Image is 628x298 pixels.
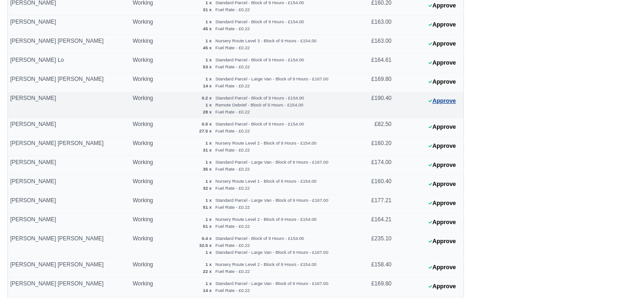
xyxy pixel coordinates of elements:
strong: 31 x [203,7,212,12]
button: Approve [423,197,461,210]
small: Standard Parcel - Large Van - Block of 9 Hours - £167.00 [215,159,328,165]
small: Fuel Rate - £0.22 [215,83,250,88]
small: Standard Parcel - Large Van - Block of 9 Hours - £167.00 [215,198,328,203]
small: Standard Parcel - Block of 9 Hours - £154.00 [215,121,304,126]
td: [PERSON_NAME] [8,156,131,175]
td: Working [130,16,164,35]
strong: 1 x [205,179,212,184]
td: [PERSON_NAME] [8,194,131,213]
button: Approve [423,75,461,89]
small: Nursery Route Level 3 - Block of 9 Hours - £154.00 [215,38,317,43]
td: £82.50 [350,118,394,137]
td: Working [130,232,164,258]
small: Standard Parcel - Large Van - Block of 9 Hours - £167.00 [215,250,328,255]
td: £235.10 [350,232,394,258]
strong: 53 x [203,64,212,69]
strong: 1 x [205,140,212,146]
td: £177.21 [350,194,394,213]
button: Approve [423,18,461,32]
td: [PERSON_NAME] [8,213,131,232]
td: £160.40 [350,175,394,194]
strong: 1 x [205,102,212,107]
strong: 32.5 x [199,243,212,248]
button: Approve [423,37,461,51]
strong: 51 x [203,205,212,210]
small: Fuel Rate - £0.22 [215,109,250,114]
small: Fuel Rate - £0.22 [215,288,250,293]
strong: 1 x [205,76,212,81]
small: Standard Parcel - Block of 9 Hours - £154.00 [215,95,304,100]
td: Working [130,175,164,194]
strong: 1 x [205,57,212,62]
td: Working [130,278,164,297]
button: Approve [423,235,461,248]
small: Nursery Route Level 2 - Block of 9 Hours - £154.00 [215,217,317,222]
strong: 0.5 x [202,121,212,126]
td: [PERSON_NAME] [PERSON_NAME] [8,278,131,297]
td: [PERSON_NAME] [PERSON_NAME] [8,232,131,258]
td: £190.40 [350,92,394,118]
td: Working [130,54,164,73]
td: £164.21 [350,213,394,232]
td: Working [130,156,164,175]
button: Approve [423,261,461,274]
button: Approve [423,56,461,70]
small: Fuel Rate - £0.22 [215,205,250,210]
td: [PERSON_NAME] [8,92,131,118]
small: Standard Parcel - Block of 9 Hours - £154.00 [215,57,304,62]
td: [PERSON_NAME] [PERSON_NAME] [8,73,131,92]
button: Approve [423,120,461,134]
strong: 51 x [203,224,212,229]
button: Approve [423,178,461,191]
small: Standard Parcel - Block of 9 Hours - £154.00 [215,19,304,24]
td: £163.00 [350,16,394,35]
small: Fuel Rate - £0.22 [215,128,250,133]
td: [PERSON_NAME] Lo [8,54,131,73]
small: Fuel Rate - £0.22 [215,45,250,50]
strong: 1 x [205,217,212,222]
td: [PERSON_NAME] [PERSON_NAME] [8,137,131,156]
td: Working [130,118,164,137]
button: Approve [423,216,461,229]
strong: 1 x [205,198,212,203]
button: Approve [423,280,461,293]
td: Working [130,258,164,278]
strong: 1 x [205,38,212,43]
td: £160.20 [350,137,394,156]
td: £164.61 [350,54,394,73]
strong: 1 x [205,19,212,24]
iframe: Chat Widget [582,253,628,298]
strong: 14 x [203,83,212,88]
strong: 27.5 x [199,128,212,133]
td: Working [130,213,164,232]
button: Approve [423,159,461,172]
strong: 45 x [203,26,212,31]
button: Approve [423,139,461,153]
strong: 45 x [203,45,212,50]
small: Fuel Rate - £0.22 [215,269,250,274]
small: Nursery Route Level 2 - Block of 9 Hours - £154.00 [215,140,317,146]
strong: 1 x [205,262,212,267]
td: [PERSON_NAME] [8,16,131,35]
strong: 31 x [203,147,212,152]
td: [PERSON_NAME] [PERSON_NAME] [8,35,131,54]
td: £158.40 [350,258,394,278]
td: £169.80 [350,278,394,297]
small: Standard Parcel - Block of 9 Hours - £154.00 [215,236,304,241]
small: Standard Parcel - Large Van - Block of 9 Hours - £167.00 [215,281,328,286]
td: Working [130,137,164,156]
small: Fuel Rate - £0.22 [215,224,250,229]
td: £174.00 [350,156,394,175]
td: Working [130,194,164,213]
small: Remote Debrief - Block of 9 Hours - £154.00 [215,102,303,107]
strong: 0.4 x [202,236,212,241]
strong: 1 x [205,159,212,165]
small: Fuel Rate - £0.22 [215,166,250,172]
strong: 28 x [203,109,212,114]
strong: 0.2 x [202,95,212,100]
small: Nursery Route Level 2 - Block of 9 Hours - £154.00 [215,262,317,267]
small: Standard Parcel - Large Van - Block of 9 Hours - £167.00 [215,76,328,81]
td: £169.80 [350,73,394,92]
small: Fuel Rate - £0.22 [215,243,250,248]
